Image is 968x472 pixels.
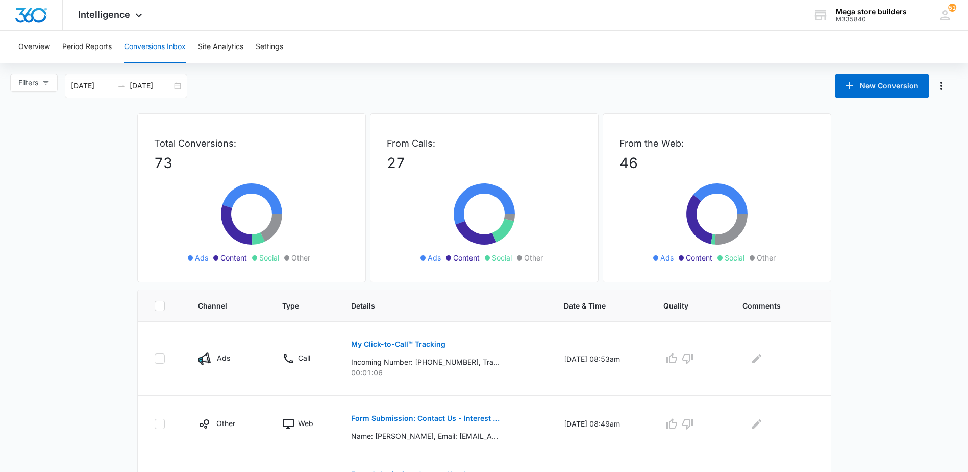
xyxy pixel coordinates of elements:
span: Content [220,252,247,263]
button: My Click-to-Call™ Tracking [351,332,445,357]
p: From Calls: [387,136,582,150]
p: My Click-to-Call™ Tracking [351,341,445,348]
input: Start date [71,80,113,91]
span: Type [282,300,312,311]
p: Total Conversions: [154,136,349,150]
button: Filters [10,74,58,92]
div: account id [836,16,907,23]
p: Name: [PERSON_NAME], Email: [EMAIL_ADDRESS][DOMAIN_NAME], Phone: [PHONE_NUMBER], Mega Store Type:... [351,431,500,441]
td: [DATE] 08:53am [552,322,651,396]
p: 27 [387,152,582,174]
span: Filters [18,77,38,88]
span: Other [524,252,543,263]
span: Quality [663,300,703,311]
span: Content [453,252,480,263]
p: From the Web: [619,136,814,150]
button: Edit Comments [749,416,765,432]
p: Ads [217,352,230,363]
button: Edit Comments [749,350,765,367]
p: Web [298,418,313,429]
span: Channel [198,300,243,311]
span: Social [725,252,744,263]
span: Ads [195,252,208,263]
p: 46 [619,152,814,174]
p: 00:01:06 [351,367,539,378]
span: Content [686,252,712,263]
span: Comments [742,300,800,311]
span: Other [757,252,776,263]
button: Site Analytics [198,31,243,63]
span: Ads [428,252,441,263]
button: Conversions Inbox [124,31,186,63]
p: Call [298,352,310,363]
button: New Conversion [835,74,929,98]
td: [DATE] 08:49am [552,396,651,452]
button: Settings [256,31,283,63]
p: Form Submission: Contact Us - Interest Form [351,415,500,422]
span: Social [492,252,512,263]
input: End date [130,80,172,91]
button: Form Submission: Contact Us - Interest Form [351,406,500,431]
span: Social [259,252,279,263]
span: 51 [948,4,956,12]
span: to [117,82,126,90]
button: Overview [18,31,50,63]
button: Period Reports [62,31,112,63]
span: Details [351,300,525,311]
div: account name [836,8,907,16]
p: Other [216,418,235,429]
div: notifications count [948,4,956,12]
span: Intelligence [78,9,130,20]
span: Date & Time [564,300,624,311]
p: 73 [154,152,349,174]
span: swap-right [117,82,126,90]
span: Other [291,252,310,263]
p: Incoming Number: [PHONE_NUMBER], Tracking Number: [PHONE_NUMBER], Ring To: [PHONE_NUMBER], Caller... [351,357,500,367]
button: Manage Numbers [933,78,950,94]
span: Ads [660,252,674,263]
